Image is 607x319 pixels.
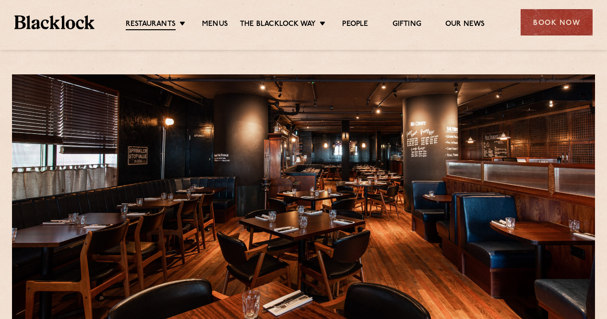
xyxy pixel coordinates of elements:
[126,20,176,30] a: Restaurants
[342,20,368,29] a: People
[445,20,485,29] a: Our News
[393,20,421,29] a: Gifting
[521,9,593,35] div: Book Now
[202,20,228,29] a: Menus
[240,20,316,29] a: The Blacklock Way
[14,15,95,29] img: BL_Textured_Logo-footer-cropped.svg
